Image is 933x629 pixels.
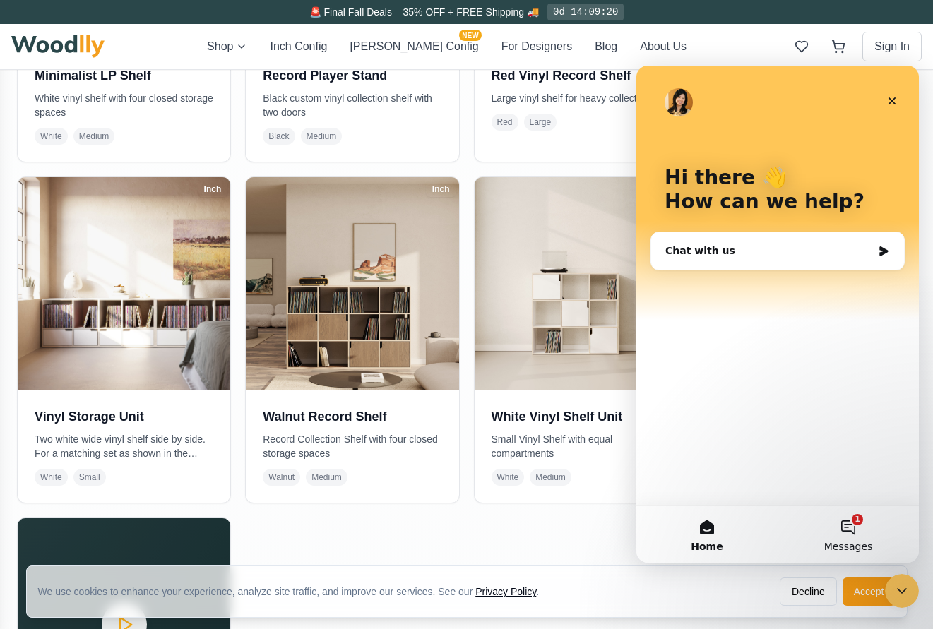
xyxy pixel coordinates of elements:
[18,177,230,390] img: Vinyl Storage Unit
[530,469,571,486] span: Medium
[35,128,68,145] span: White
[35,432,213,460] p: Two white wide vinyl shelf side by side. For a matching set as shown in the picture, purchase two...
[492,469,525,486] span: White
[263,432,441,460] p: Record Collection Shelf with four closed storage spaces
[198,181,228,197] div: Inch
[475,177,687,390] img: White Vinyl Shelf Unit
[38,585,551,599] div: We use cookies to enhance your experience, analyze site traffic, and improve our services. See our .
[501,38,572,55] button: For Designers
[207,38,247,55] button: Shop
[35,66,213,85] h3: Minimalist LP Shelf
[640,38,687,55] button: About Us
[843,577,896,606] button: Accept
[492,114,518,131] span: Red
[35,91,213,119] p: White vinyl shelf with four closed storage spaces
[263,407,441,426] h3: Walnut Record Shelf
[263,91,441,119] p: Black custom vinyl collection shelf with two doors
[73,128,115,145] span: Medium
[492,66,670,85] h3: Red Vinyl Record Shelf
[595,38,617,55] button: Blog
[475,586,536,597] a: Privacy Policy
[270,38,327,55] button: Inch Config
[35,407,213,426] h3: Vinyl Storage Unit
[309,6,539,18] span: 🚨 Final Fall Deals – 35% OFF + FREE Shipping 🚚
[636,66,919,563] iframe: Intercom live chat
[350,38,478,55] button: [PERSON_NAME] ConfigNEW
[11,35,105,58] img: Woodlly
[35,469,68,486] span: White
[426,181,456,197] div: Inch
[263,128,295,145] span: Black
[246,177,458,390] img: Walnut Record Shelf
[301,128,343,145] span: Medium
[263,66,441,85] h3: Record Player Stand
[885,574,919,608] iframe: Intercom live chat
[459,30,481,41] span: NEW
[862,32,922,61] button: Sign In
[524,114,557,131] span: Large
[780,577,837,606] button: Decline
[263,469,300,486] span: Walnut
[73,469,106,486] span: Small
[306,469,347,486] span: Medium
[492,432,670,460] p: Small Vinyl Shelf with equal compartments
[492,91,670,105] p: Large vinyl shelf for heavy collections
[492,407,670,426] h3: White Vinyl Shelf Unit
[547,4,624,20] div: 0d 14:09:20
